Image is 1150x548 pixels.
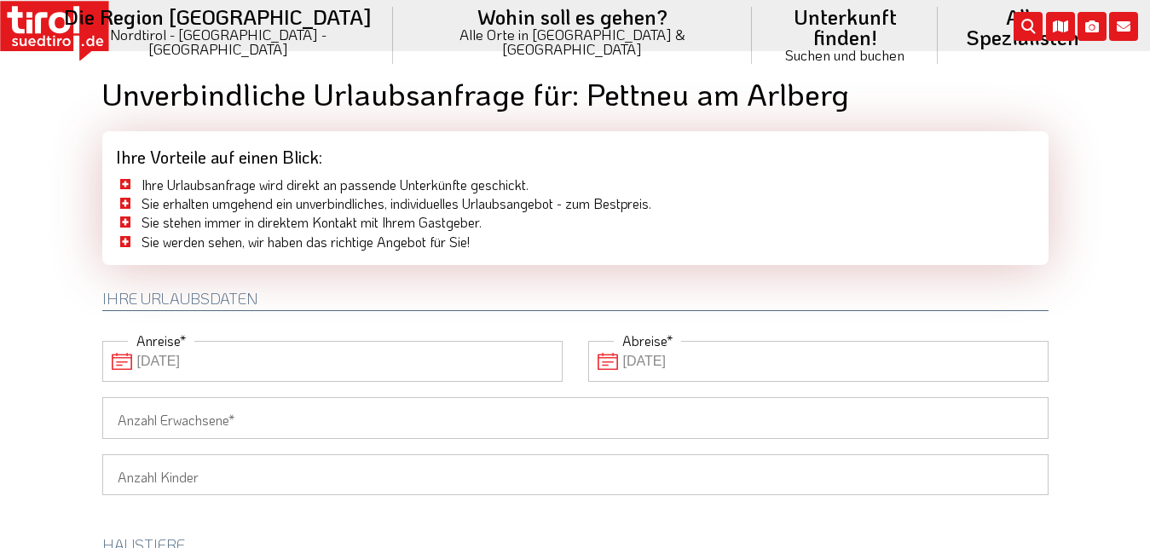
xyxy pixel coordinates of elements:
h2: Ihre Urlaubsdaten [102,291,1049,311]
small: Suchen und buchen [772,48,918,62]
li: Sie erhalten umgehend ein unverbindliches, individuelles Urlaubsangebot - zum Bestpreis. [116,194,1035,213]
li: Sie stehen immer in direktem Kontakt mit Ihrem Gastgeber. [116,213,1035,232]
li: Ihre Urlaubsanfrage wird direkt an passende Unterkünfte geschickt. [116,176,1035,194]
i: Karte öffnen [1046,12,1075,41]
small: Alle Orte in [GEOGRAPHIC_DATA] & [GEOGRAPHIC_DATA] [413,27,731,56]
i: Fotogalerie [1078,12,1107,41]
li: Sie werden sehen, wir haben das richtige Angebot für Sie! [116,233,1035,251]
small: Nordtirol - [GEOGRAPHIC_DATA] - [GEOGRAPHIC_DATA] [63,27,373,56]
i: Kontakt [1109,12,1138,41]
h1: Unverbindliche Urlaubsanfrage für: Pettneu am Arlberg [102,77,1049,111]
div: Ihre Vorteile auf einen Blick: [102,131,1049,176]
